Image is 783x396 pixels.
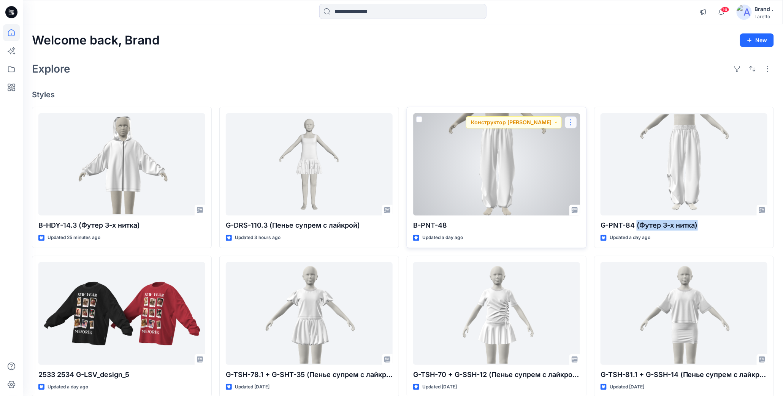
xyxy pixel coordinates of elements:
h4: Styles [32,90,774,99]
p: G-DRS-110.3 (Пенье супрем с лайкрой) [226,220,393,231]
p: Updated 3 hours ago [235,234,281,242]
h2: Explore [32,63,70,75]
p: G-TSH-70 + G-SSH-12 (Пенье супрем с лайкрой + Бифлекс) [413,369,580,380]
p: G-TSH-78.1 + G-SHT-35 (Пенье супрем с лайкрой) [226,369,393,380]
p: Updated a day ago [422,234,463,242]
span: 16 [721,6,729,13]
a: B-HDY-14.3 (Футер 3-х нитка) [38,113,205,216]
p: Updated 25 minutes ago [48,234,100,242]
a: 2533 2534 G-LSV_design_5 [38,262,205,365]
a: G-PNT-84 (Футер 3-х нитка) [601,113,767,216]
p: B-PNT-48 [413,220,580,231]
p: Updated a day ago [610,234,650,242]
p: Updated [DATE] [235,383,269,391]
p: Updated a day ago [48,383,88,391]
p: G-PNT-84 (Футер 3-х нитка) [601,220,767,231]
img: avatar [737,5,752,20]
h2: Welcome back, Brand [32,33,160,48]
a: G-TSH-70 + G-SSH-12 (Пенье супрем с лайкрой + Бифлекс) [413,262,580,365]
a: G-TSH-81.1 + G-SSH-14 (Пенье супрем с лайкрой + Бифлекс) [601,262,767,365]
button: New [740,33,774,47]
a: G-TSH-78.1 + G-SHT-35 (Пенье супрем с лайкрой) [226,262,393,365]
p: G-TSH-81.1 + G-SSH-14 (Пенье супрем с лайкрой + Бифлекс) [601,369,767,380]
a: B-PNT-48 [413,113,580,216]
p: Updated [DATE] [610,383,644,391]
p: Updated [DATE] [422,383,457,391]
div: Laretto [755,14,773,19]
p: B-HDY-14.3 (Футер 3-х нитка) [38,220,205,231]
div: Brand . [755,5,773,14]
a: G-DRS-110.3 (Пенье супрем с лайкрой) [226,113,393,216]
p: 2533 2534 G-LSV_design_5 [38,369,205,380]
